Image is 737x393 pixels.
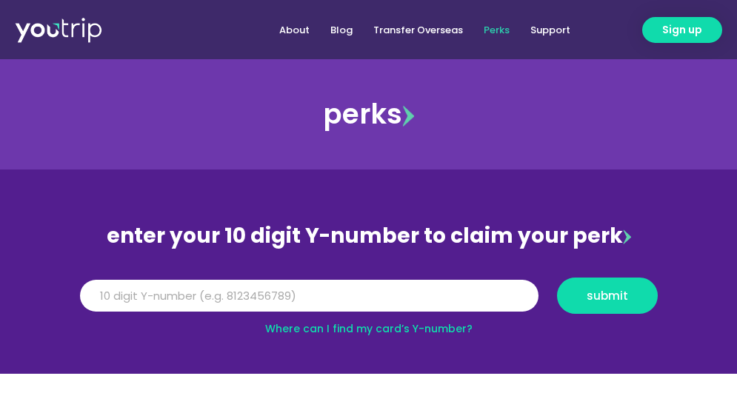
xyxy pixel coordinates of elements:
a: Blog [320,16,363,44]
form: Y Number [80,278,658,325]
a: Sign up [642,17,722,43]
div: enter your 10 digit Y-number to claim your perk [73,217,665,255]
span: submit [587,290,628,301]
a: Support [520,16,581,44]
a: About [269,16,320,44]
a: Where can I find my card’s Y-number? [265,321,473,336]
a: Transfer Overseas [363,16,473,44]
input: 10 digit Y-number (e.g. 8123456789) [80,280,538,312]
nav: Menu [156,16,581,44]
span: Sign up [662,22,702,38]
a: Perks [473,16,520,44]
button: submit [557,278,658,314]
